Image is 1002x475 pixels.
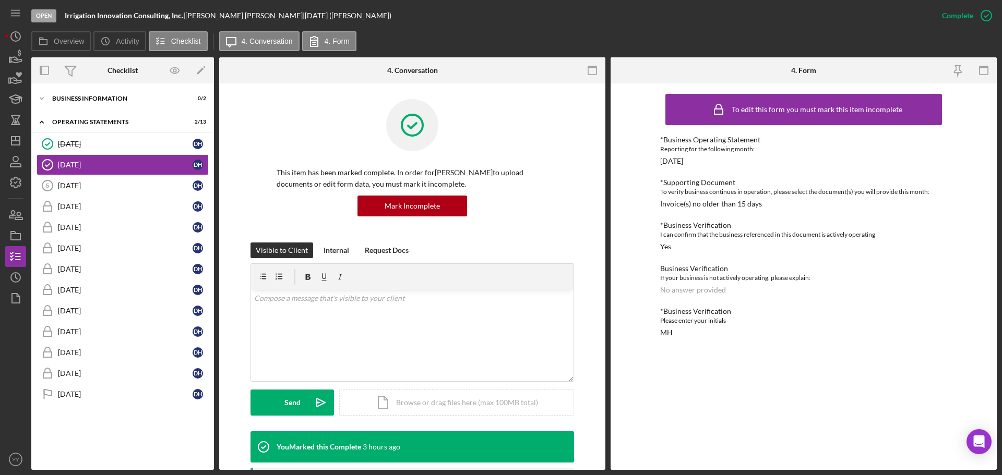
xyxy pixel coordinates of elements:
[193,326,203,337] div: D H
[149,31,208,51] button: Checklist
[732,105,902,114] div: To edit this form you must mark this item incomplete
[387,66,438,75] div: 4. Conversation
[31,31,91,51] button: Overview
[967,429,992,454] div: Open Intercom Messenger
[360,242,414,258] button: Request Docs
[277,443,361,451] div: You Marked this Complete
[932,5,997,26] button: Complete
[58,202,193,211] div: [DATE]
[363,443,400,451] time: 2025-08-12 16:55
[108,66,138,75] div: Checklist
[660,328,673,337] div: MH
[193,180,203,191] div: D H
[37,321,209,342] a: [DATE]DH
[93,31,146,51] button: Activity
[660,157,683,165] div: [DATE]
[284,389,301,416] div: Send
[324,242,349,258] div: Internal
[58,307,193,315] div: [DATE]
[58,390,193,398] div: [DATE]
[193,243,203,253] div: D H
[13,457,19,462] text: YY
[193,264,203,274] div: D H
[58,244,193,252] div: [DATE]
[365,242,409,258] div: Request Docs
[37,217,209,238] a: [DATE]DH
[660,187,947,197] div: To verify business continues in operation, please select the document(s) you will provide this mo...
[660,242,671,251] div: Yes
[219,31,300,51] button: 4. Conversation
[37,175,209,196] a: 5[DATE]DH
[791,66,816,75] div: 4. Form
[193,201,203,212] div: D H
[58,369,193,377] div: [DATE]
[37,238,209,259] a: [DATE]DH
[58,348,193,357] div: [DATE]
[37,384,209,405] a: [DATE]DH
[660,178,947,187] div: *Supporting Document
[193,368,203,379] div: D H
[54,37,84,45] label: Overview
[58,223,193,232] div: [DATE]
[660,286,726,294] div: No answer provided
[52,95,180,102] div: BUSINESS INFORMATION
[185,11,305,20] div: [PERSON_NAME] [PERSON_NAME] |
[31,9,56,22] div: Open
[5,449,26,470] button: YY
[660,273,947,283] div: If your business is not actively operating, please explain:
[660,264,947,273] div: Business Verification
[37,342,209,363] a: [DATE]DH
[256,242,308,258] div: Visible to Client
[193,306,203,316] div: D H
[305,11,391,20] div: [DATE] ([PERSON_NAME])
[302,31,356,51] button: 4. Form
[242,37,293,45] label: 4. Conversation
[357,196,467,216] button: Mark Incomplete
[58,181,193,190] div: [DATE]
[58,327,193,336] div: [DATE]
[37,363,209,384] a: [DATE]DH
[660,200,762,208] div: Invoice(s) no older than 15 days
[660,136,947,144] div: *Business Operating Statement
[325,37,350,45] label: 4. Form
[660,229,947,240] div: I can confirm that the business referenced in this document is actively operating
[58,140,193,148] div: [DATE]
[171,37,201,45] label: Checklist
[58,286,193,294] div: [DATE]
[193,222,203,233] div: D H
[37,196,209,217] a: [DATE]DH
[277,167,548,190] p: This item has been marked complete. In order for [PERSON_NAME] to upload documents or edit form d...
[660,307,947,315] div: *Business Verification
[660,144,947,154] div: Reporting for the following month:
[58,161,193,169] div: [DATE]
[52,119,180,125] div: Operating Statements
[193,285,203,295] div: D H
[46,182,49,189] tspan: 5
[193,347,203,358] div: D H
[193,139,203,149] div: D H
[318,242,354,258] button: Internal
[250,389,334,416] button: Send
[37,259,209,279] a: [DATE]DH
[250,242,313,258] button: Visible to Client
[660,315,947,326] div: Please enter your initials
[193,389,203,399] div: D H
[385,196,440,216] div: Mark Incomplete
[37,300,209,321] a: [DATE]DH
[65,11,185,20] div: |
[187,119,206,125] div: 2 / 13
[37,154,209,175] a: [DATE]DH
[193,160,203,170] div: D H
[58,265,193,273] div: [DATE]
[187,95,206,102] div: 0 / 2
[65,11,183,20] b: Irrigation Innovation Consulting, Inc.
[37,133,209,154] a: [DATE]DH
[660,221,947,229] div: *Business Verification
[942,5,973,26] div: Complete
[37,279,209,300] a: [DATE]DH
[116,37,139,45] label: Activity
